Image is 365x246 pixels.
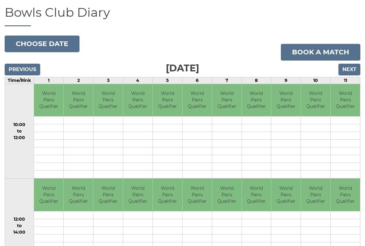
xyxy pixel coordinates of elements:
[123,77,153,84] td: 4
[64,77,93,84] td: 2
[242,84,271,117] td: World Pairs Qualifier
[281,44,360,61] a: Book a match
[64,179,93,211] td: World Pairs Qualifier
[152,77,182,84] td: 5
[212,84,242,117] td: World Pairs Qualifier
[123,84,152,117] td: World Pairs Qualifier
[182,84,212,117] td: World Pairs Qualifier
[123,179,152,211] td: World Pairs Qualifier
[93,77,123,84] td: 3
[331,84,360,117] td: World Pairs Qualifier
[242,179,271,211] td: World Pairs Qualifier
[34,179,63,211] td: World Pairs Qualifier
[34,77,64,84] td: 1
[153,84,182,117] td: World Pairs Qualifier
[5,84,34,179] td: 10:00 to 12:00
[5,64,40,75] input: Previous
[64,84,93,117] td: World Pairs Qualifier
[182,77,212,84] td: 6
[212,179,242,211] td: World Pairs Qualifier
[331,179,360,211] td: World Pairs Qualifier
[271,77,301,84] td: 9
[271,179,301,211] td: World Pairs Qualifier
[301,77,331,84] td: 10
[153,179,182,211] td: World Pairs Qualifier
[93,84,123,117] td: World Pairs Qualifier
[301,84,330,117] td: World Pairs Qualifier
[5,77,34,84] td: Time/Rink
[242,77,271,84] td: 8
[5,36,79,52] button: Choose date
[331,77,360,84] td: 11
[338,64,360,75] input: Next
[34,84,63,117] td: World Pairs Qualifier
[182,179,212,211] td: World Pairs Qualifier
[93,179,123,211] td: World Pairs Qualifier
[5,6,360,26] h1: Bowls Club Diary
[271,84,301,117] td: World Pairs Qualifier
[212,77,242,84] td: 7
[301,179,330,211] td: World Pairs Qualifier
